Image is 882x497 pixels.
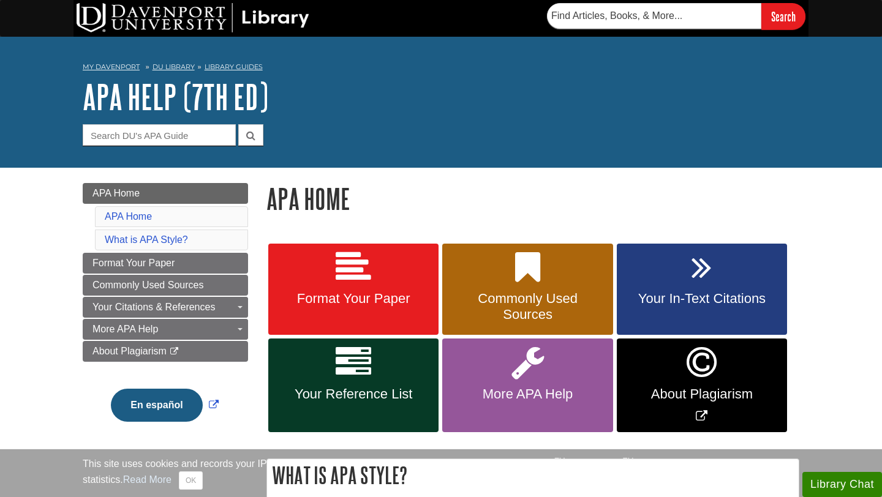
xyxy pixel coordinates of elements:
[442,244,612,335] a: Commonly Used Sources
[83,124,236,146] input: Search DU's APA Guide
[92,188,140,198] span: APA Home
[83,457,799,490] div: This site uses cookies and records your IP address for usage statistics. Additionally, we use Goo...
[83,297,248,318] a: Your Citations & References
[92,302,215,312] span: Your Citations & References
[268,244,439,335] a: Format Your Paper
[547,3,805,29] form: Searches DU Library's articles, books, and more
[92,280,203,290] span: Commonly Used Sources
[92,258,175,268] span: Format Your Paper
[277,291,429,307] span: Format Your Paper
[761,3,805,29] input: Search
[77,3,309,32] img: DU Library
[617,338,787,432] a: Link opens in new window
[442,338,612,432] a: More APA Help
[169,348,179,356] i: This link opens in a new window
[83,341,248,362] a: About Plagiarism
[111,389,202,422] button: En español
[267,459,799,491] h2: What is APA Style?
[123,474,171,485] a: Read More
[547,3,761,29] input: Find Articles, Books, & More...
[153,62,195,71] a: DU Library
[83,78,268,116] a: APA Help (7th Ed)
[277,386,429,402] span: Your Reference List
[83,183,248,443] div: Guide Page Menu
[626,386,778,402] span: About Plagiarism
[179,471,203,490] button: Close
[108,400,221,410] a: Link opens in new window
[83,62,140,72] a: My Davenport
[626,291,778,307] span: Your In-Text Citations
[617,244,787,335] a: Your In-Text Citations
[268,338,439,432] a: Your Reference List
[92,346,167,356] span: About Plagiarism
[105,211,152,222] a: APA Home
[83,183,248,204] a: APA Home
[83,59,799,78] nav: breadcrumb
[451,291,603,323] span: Commonly Used Sources
[83,275,248,296] a: Commonly Used Sources
[83,319,248,340] a: More APA Help
[105,234,188,245] a: What is APA Style?
[92,324,158,334] span: More APA Help
[802,472,882,497] button: Library Chat
[451,386,603,402] span: More APA Help
[83,253,248,274] a: Format Your Paper
[205,62,263,71] a: Library Guides
[266,183,799,214] h1: APA Home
